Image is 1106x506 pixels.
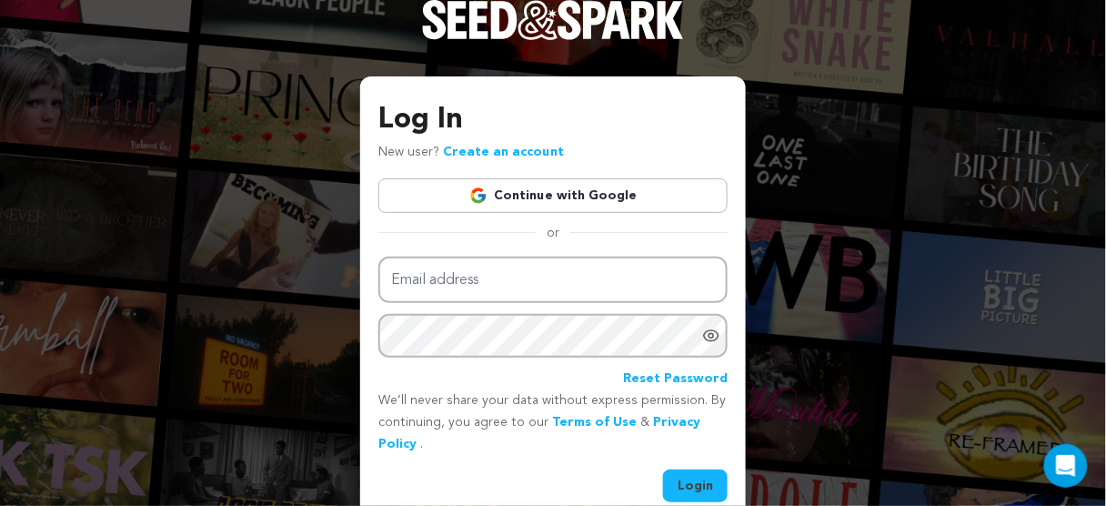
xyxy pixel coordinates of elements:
p: We’ll never share your data without express permission. By continuing, you agree to our & . [378,390,728,455]
h3: Log In [378,98,728,142]
a: Terms of Use [552,416,637,429]
a: Create an account [443,146,564,158]
a: Continue with Google [378,178,728,213]
img: Google logo [469,187,488,205]
a: Reset Password [623,369,728,390]
a: Privacy Policy [378,416,700,450]
a: Show password as plain text. Warning: this will display your password on the screen. [702,327,720,345]
span: or [536,224,570,242]
input: Email address [378,257,728,303]
p: New user? [378,142,564,164]
div: Open Intercom Messenger [1044,444,1088,488]
button: Login [663,470,728,502]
